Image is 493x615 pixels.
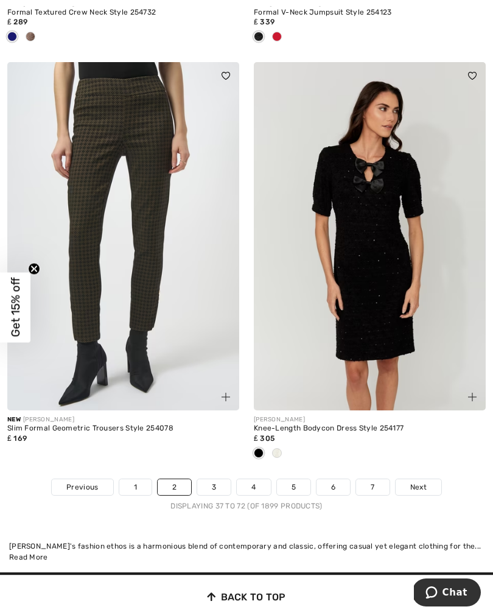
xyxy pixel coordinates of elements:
span: ₤ 339 [254,18,274,26]
a: 3 [197,479,231,495]
div: Midnight Blue [3,27,21,47]
div: Formal Textured Crew Neck Style 254732 [7,9,239,17]
a: Next [396,479,441,495]
img: plus_v2.svg [468,393,477,401]
a: 2 [158,479,191,495]
span: ₤ 289 [7,18,27,26]
div: Slim Formal Geometric Trousers Style 254078 [7,424,239,433]
span: Get 15% off [9,278,23,337]
img: Knee-Length Bodycon Dress Style 254177. Black [254,62,486,410]
div: Black [250,444,268,464]
div: [PERSON_NAME] [7,415,239,424]
span: Next [410,482,427,493]
div: Formal V-Neck Jumpsuit Style 254123 [254,9,486,17]
span: Previous [66,482,98,493]
div: Sand [21,27,40,47]
span: Read More [9,553,48,561]
img: heart_black_full.svg [222,72,230,79]
div: Deep cherry [268,27,286,47]
img: plus_v2.svg [222,393,230,401]
button: Close teaser [28,263,40,275]
a: 7 [356,479,389,495]
a: 1 [119,479,152,495]
span: ₤ 169 [7,434,27,443]
div: Knee-Length Bodycon Dress Style 254177 [254,424,486,433]
div: Black [250,27,268,47]
a: 6 [316,479,350,495]
div: [PERSON_NAME]'s fashion ethos is a harmonious blend of contemporary and classic, offering casual ... [9,541,484,552]
a: 5 [277,479,310,495]
span: ₤ 305 [254,434,274,443]
a: Previous [52,479,113,495]
div: Winter White [268,444,286,464]
iframe: Opens a widget where you can chat to one of our agents [414,578,481,609]
img: Slim Formal Geometric Trousers Style 254078. Black/bronze [7,62,239,410]
span: New [7,416,21,423]
div: [PERSON_NAME] [254,415,486,424]
a: 4 [237,479,270,495]
img: heart_black_full.svg [468,72,477,79]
